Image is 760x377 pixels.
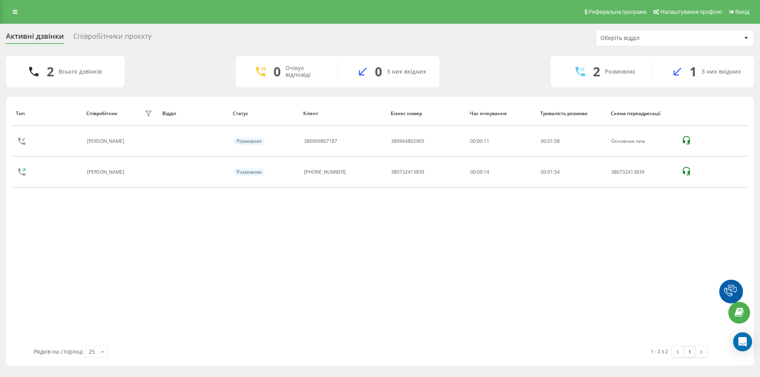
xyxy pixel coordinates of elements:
div: Статус [233,111,296,116]
span: 58 [554,138,560,144]
div: Всього дзвінків [59,68,102,75]
div: Очікує відповіді [285,65,325,78]
div: : : [541,138,560,144]
div: [PERSON_NAME] [87,138,126,144]
div: Бізнес номер [391,111,462,116]
div: 0 [375,64,382,79]
div: Час очікування [470,111,533,116]
div: Тривалість розмови [540,111,603,116]
div: З них вхідних [387,68,426,75]
div: Розмовляє [605,68,635,75]
div: 00:00:11 [470,138,532,144]
span: 01 [547,138,553,144]
div: 380732413839 [391,169,424,175]
span: 01 [547,169,553,175]
span: 00 [541,138,546,144]
div: : : [541,169,560,175]
a: 1 [684,346,695,357]
div: Активні дзвінки [6,32,64,44]
span: Реферальна програма [589,9,647,15]
div: 2 [593,64,600,79]
div: 0 [274,64,281,79]
div: [PHONE_NUMBER] [304,169,346,175]
div: Open Intercom Messenger [733,332,752,351]
div: 00:00:14 [470,169,532,175]
div: Співробітник [86,111,118,116]
div: Основная new [611,138,673,144]
span: 54 [554,169,560,175]
span: Рядків на сторінці [34,348,83,355]
div: З них вхідних [701,68,741,75]
div: 25 [89,348,95,356]
div: Розмовляє [234,169,265,176]
span: 00 [541,169,546,175]
div: [PERSON_NAME] [87,169,126,175]
span: Вихід [735,9,749,15]
div: Оберіть відділ [600,35,695,42]
div: 1 [690,64,697,79]
div: Тип [16,111,79,116]
div: 380964802965 [391,138,424,144]
div: Схема переадресації [611,111,674,116]
div: 380732413839 [611,169,673,175]
div: Співробітники проєкту [73,32,152,44]
div: Клієнт [303,111,383,116]
div: 380969807187 [304,138,337,144]
div: Розмовляє [234,138,265,145]
div: 1 - 2 з 2 [651,347,668,355]
div: 2 [47,64,54,79]
span: Налаштування профілю [660,9,722,15]
div: Відділ [162,111,225,116]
